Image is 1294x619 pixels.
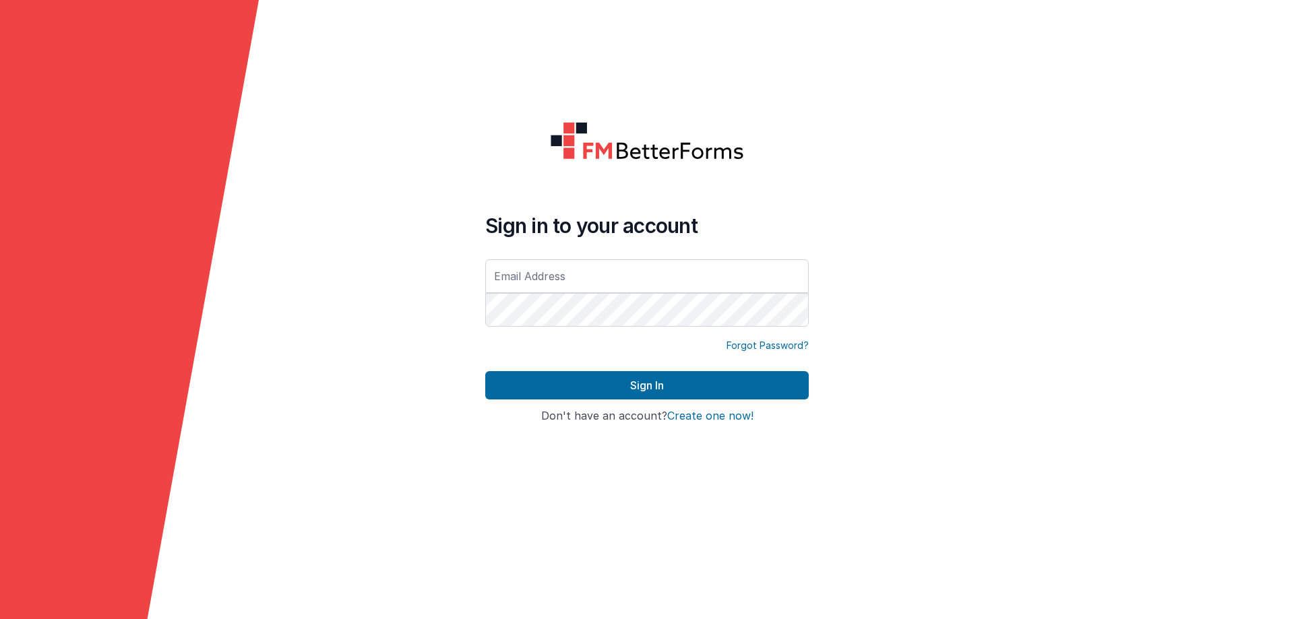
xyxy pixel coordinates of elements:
input: Email Address [485,259,809,293]
a: Forgot Password? [727,339,809,352]
button: Sign In [485,371,809,399]
h4: Don't have an account? [485,410,809,422]
h4: Sign in to your account [485,214,809,238]
button: Create one now! [667,410,753,422]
